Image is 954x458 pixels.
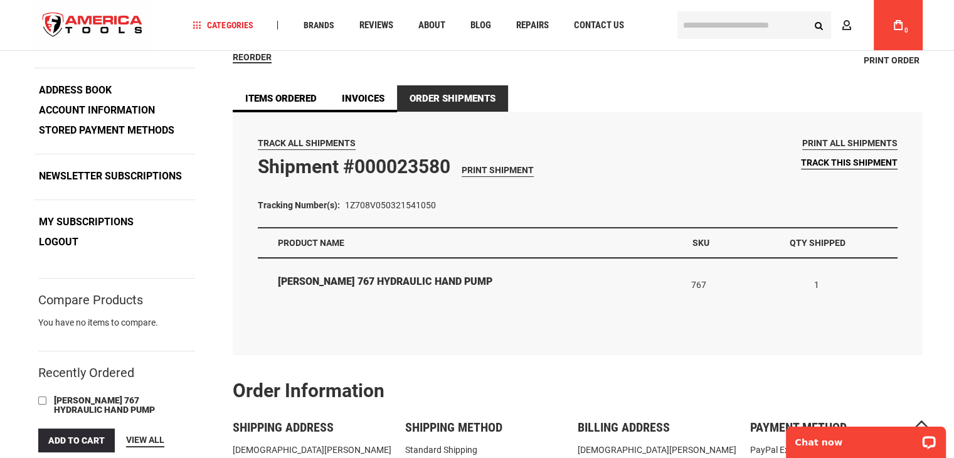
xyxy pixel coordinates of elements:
[51,394,176,418] a: [PERSON_NAME] 767 HYDRAULIC HAND PUMP
[126,435,164,445] span: View All
[802,137,898,150] a: Print All Shipments
[747,258,897,312] td: 1
[801,157,898,168] span: Track this shipment
[34,213,138,232] a: My Subscriptions
[405,420,502,435] span: Shipping Method
[462,165,534,175] span: Print Shipment
[193,21,253,29] span: Categories
[258,137,356,150] a: Track All Shipments
[464,17,496,34] a: Blog
[34,81,116,100] a: Address Book
[345,199,436,211] dd: 1Z708V050321541050
[470,21,490,30] span: Blog
[258,138,356,148] span: Track All Shipments
[258,156,450,178] strong: Shipment #000023580
[329,85,397,112] a: Invoices
[233,52,272,62] span: Reorder
[233,85,329,112] a: Items Ordered
[682,228,747,258] th: SKU
[359,21,393,30] span: Reviews
[32,2,154,49] a: store logo
[462,164,534,177] a: Print Shipment
[568,17,629,34] a: Contact Us
[258,199,340,211] dt: Tracking Number(s):
[750,444,923,456] dt: PayPal Express Checkout
[54,395,155,415] span: [PERSON_NAME] 767 HYDRAULIC HAND PUMP
[233,380,384,402] strong: Order Information
[32,2,154,49] img: America Tools
[353,17,398,34] a: Reviews
[278,275,674,289] strong: [PERSON_NAME] 767 HYDRAULIC HAND PUMP
[418,21,445,30] span: About
[233,420,334,435] span: Shipping Address
[187,17,258,34] a: Categories
[397,85,508,112] strong: Order Shipments
[34,167,186,186] a: Newsletter Subscriptions
[778,418,954,458] iframe: LiveChat chat widget
[807,13,831,37] button: Search
[38,316,195,341] div: You have no items to compare.
[48,435,105,445] span: Add to Cart
[34,101,159,120] a: Account Information
[802,138,898,148] span: Print All Shipments
[297,17,339,34] a: Brands
[510,17,554,34] a: Repairs
[405,444,578,456] div: Standard Shipping
[801,156,898,169] a: Track this shipment
[126,434,164,447] a: View All
[516,21,548,30] span: Repairs
[682,258,747,312] td: 767
[412,17,450,34] a: About
[34,121,179,140] a: Stored Payment Methods
[38,365,134,380] strong: Recently Ordered
[864,55,920,65] span: Print Order
[747,228,897,258] th: Qty Shipped
[38,294,143,306] strong: Compare Products
[34,233,83,252] a: Logout
[904,27,908,34] span: 0
[573,21,623,30] span: Contact Us
[578,420,670,435] span: Billing Address
[258,228,683,258] th: Product Name
[861,51,923,70] a: Print Order
[38,429,115,452] button: Add to Cart
[750,420,847,435] span: Payment Method
[233,52,272,63] a: Reorder
[303,21,334,29] span: Brands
